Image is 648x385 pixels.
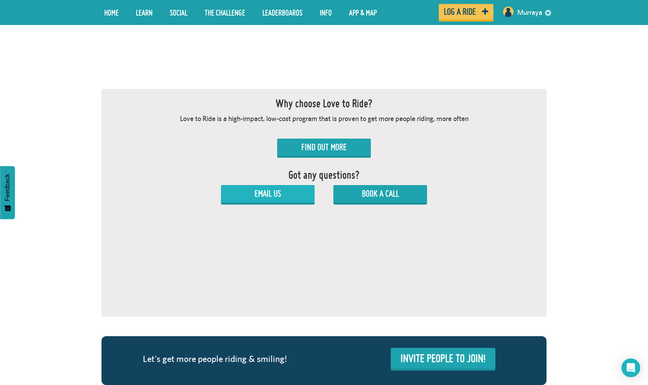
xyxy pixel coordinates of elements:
a: INVITE PEOPLE TO JOIN! [391,348,495,369]
span: Feedback [4,174,11,201]
a: Leaderboards [256,3,308,22]
a: The Challenge [199,3,251,22]
a: Book a Call [333,185,427,202]
span: Log a ride [444,8,476,15]
a: Info [314,3,338,22]
div: Let's get more people riding & smiling! [105,353,324,365]
a: Email Us [221,185,315,202]
img: User profile image [502,5,514,18]
p: Love to Ride is a high-impact, low-cost program that is proven to get more people riding, more often [180,114,468,124]
a: Log a ride [439,4,493,20]
a: Murraya [517,3,542,22]
a: LEARN [130,3,158,22]
a: Home [98,3,125,22]
a: settings drop down toggle [545,9,552,16]
div: Open Intercom Messenger [621,358,640,377]
h2: Why choose Love to Ride? [276,97,372,110]
a: Social [164,3,193,22]
h2: Got any questions? [288,168,360,181]
a: Find Out More [277,139,371,156]
a: App & Map [343,3,383,22]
